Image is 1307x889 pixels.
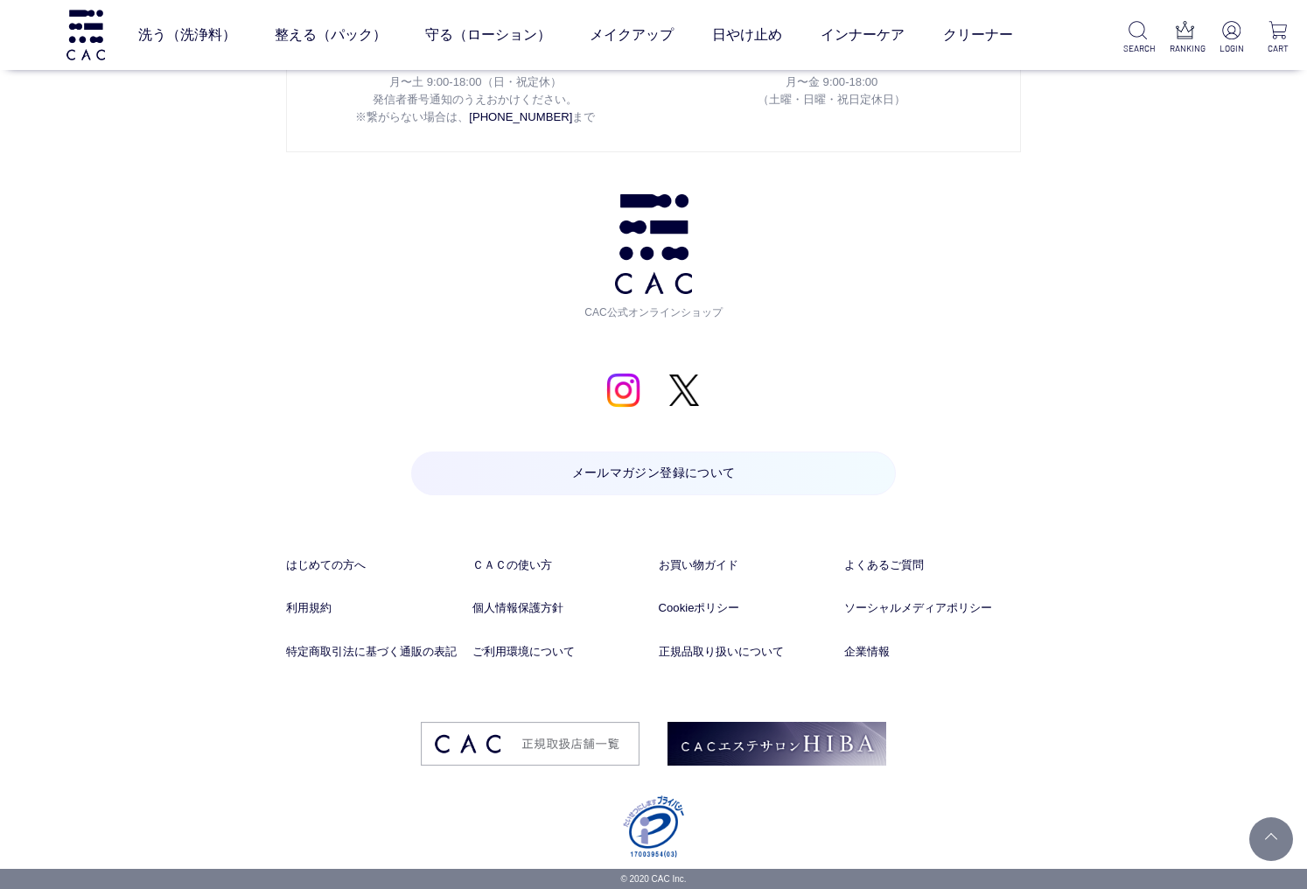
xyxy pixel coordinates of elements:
a: 洗う（洗浄料） [138,10,236,59]
a: LOGIN [1216,21,1246,55]
a: Cookieポリシー [659,599,835,617]
a: CAC公式オンラインショップ [579,194,728,320]
a: メールマガジン登録について [411,451,897,495]
a: 守る（ローション） [425,10,551,59]
a: よくあるご質問 [844,556,1021,574]
p: LOGIN [1216,42,1246,55]
a: ご利用環境について [472,643,649,661]
a: 正規品取り扱いについて [659,643,835,661]
a: メイクアップ [590,10,674,59]
a: クリーナー [943,10,1013,59]
a: 個人情報保護方針 [472,599,649,617]
img: footer_image02.png [667,722,886,766]
p: RANKING [1170,42,1199,55]
a: RANKING [1170,21,1199,55]
a: ＣＡＣの使い方 [472,556,649,574]
a: 利用規約 [286,599,463,617]
a: インナーケア [821,10,905,59]
p: CART [1263,42,1293,55]
p: SEARCH [1123,42,1153,55]
a: 企業情報 [844,643,1021,661]
a: 特定商取引法に基づく通販の表記 [286,643,463,661]
a: お買い物ガイド [659,556,835,574]
img: footer_image03.png [421,722,640,766]
a: ソーシャルメディアポリシー [844,599,1021,617]
img: logo [64,10,108,59]
a: 整える（パック） [275,10,387,59]
a: SEARCH [1123,21,1153,55]
span: CAC公式オンラインショップ [579,294,728,320]
a: 日やけ止め [712,10,782,59]
a: CART [1263,21,1293,55]
a: はじめての方へ [286,556,463,574]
